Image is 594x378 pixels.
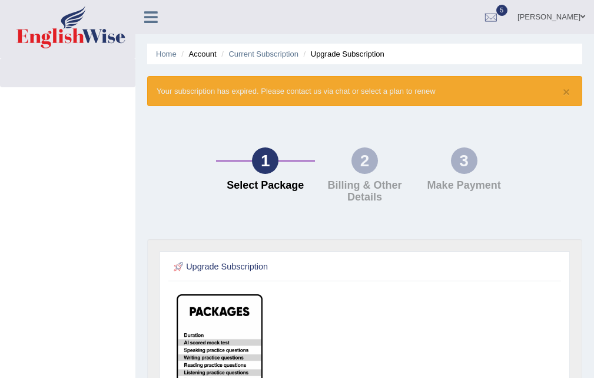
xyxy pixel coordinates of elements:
[321,180,409,203] h4: Billing & Other Details
[171,259,412,275] h2: Upgrade Subscription
[301,48,384,60] li: Upgrade Subscription
[351,147,378,174] div: 2
[496,5,508,16] span: 5
[178,48,216,60] li: Account
[147,76,582,106] div: Your subscription has expired. Please contact us via chat or select a plan to renew
[156,50,177,58] a: Home
[252,147,278,174] div: 1
[451,147,477,174] div: 3
[420,180,508,192] h4: Make Payment
[228,50,298,58] a: Current Subscription
[563,86,570,98] button: ×
[222,180,310,192] h4: Select Package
